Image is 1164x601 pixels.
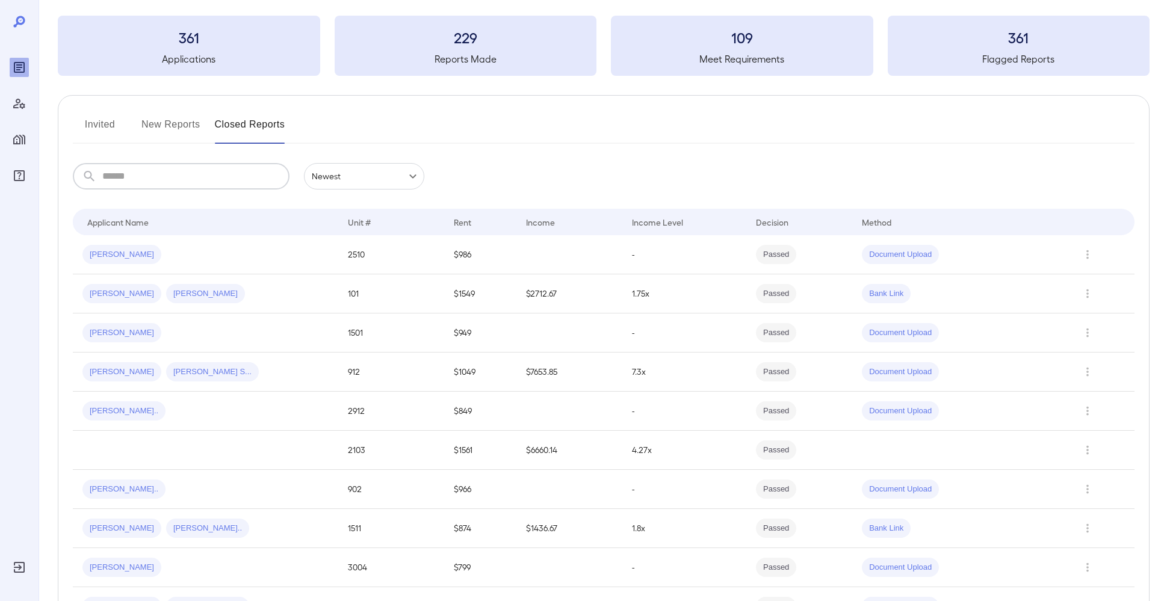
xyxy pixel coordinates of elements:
td: 7.3x [622,353,746,392]
td: $2712.67 [516,274,622,313]
div: Decision [756,215,788,229]
div: Unit # [348,215,371,229]
td: $849 [444,392,516,431]
span: [PERSON_NAME].. [166,523,249,534]
td: $6660.14 [516,431,622,470]
div: Method [862,215,891,229]
span: [PERSON_NAME].. [82,484,166,495]
span: [PERSON_NAME] [82,327,161,339]
button: Row Actions [1078,440,1097,460]
button: Invited [73,115,127,144]
div: Newest [304,163,424,190]
div: Manage Properties [10,130,29,149]
div: Rent [454,215,473,229]
span: Passed [756,288,796,300]
span: Document Upload [862,366,939,378]
span: [PERSON_NAME] [82,366,161,378]
td: 4.27x [622,431,746,470]
h5: Flagged Reports [888,52,1150,66]
button: Row Actions [1078,284,1097,303]
td: $1549 [444,274,516,313]
span: Document Upload [862,562,939,573]
div: Applicant Name [87,215,149,229]
summary: 361Applications229Reports Made109Meet Requirements361Flagged Reports [58,16,1150,76]
td: - [622,235,746,274]
span: Passed [756,327,796,339]
td: $949 [444,313,516,353]
button: Row Actions [1078,245,1097,264]
span: [PERSON_NAME] [166,288,245,300]
button: New Reports [141,115,200,144]
td: $799 [444,548,516,587]
h5: Reports Made [335,52,597,66]
td: 912 [338,353,444,392]
button: Closed Reports [215,115,285,144]
td: - [622,548,746,587]
td: 2510 [338,235,444,274]
td: $1561 [444,431,516,470]
span: [PERSON_NAME] [82,523,161,534]
h3: 109 [611,28,873,47]
td: $966 [444,470,516,509]
td: 2103 [338,431,444,470]
span: Document Upload [862,249,939,260]
td: 1.8x [622,509,746,548]
td: $986 [444,235,516,274]
span: [PERSON_NAME].. [82,405,166,417]
span: Passed [756,484,796,495]
div: FAQ [10,166,29,185]
div: Manage Users [10,94,29,113]
span: [PERSON_NAME] [82,562,161,573]
span: [PERSON_NAME] [82,288,161,300]
button: Row Actions [1078,558,1097,577]
button: Row Actions [1078,519,1097,538]
td: 101 [338,274,444,313]
td: 3004 [338,548,444,587]
span: Document Upload [862,484,939,495]
span: Passed [756,405,796,417]
span: Bank Link [862,523,911,534]
button: Row Actions [1078,362,1097,381]
h5: Applications [58,52,320,66]
h5: Meet Requirements [611,52,873,66]
span: Passed [756,366,796,378]
span: Passed [756,523,796,534]
td: 1511 [338,509,444,548]
div: Income [526,215,555,229]
span: Bank Link [862,288,911,300]
button: Row Actions [1078,479,1097,499]
td: $1436.67 [516,509,622,548]
td: 1501 [338,313,444,353]
td: 2912 [338,392,444,431]
button: Row Actions [1078,323,1097,342]
h3: 229 [335,28,597,47]
td: $1049 [444,353,516,392]
span: Document Upload [862,327,939,339]
td: - [622,313,746,353]
h3: 361 [888,28,1150,47]
div: Reports [10,58,29,77]
td: $7653.85 [516,353,622,392]
td: $874 [444,509,516,548]
span: [PERSON_NAME] S... [166,366,259,378]
span: [PERSON_NAME] [82,249,161,260]
span: Passed [756,562,796,573]
div: Income Level [632,215,683,229]
span: Passed [756,249,796,260]
td: - [622,392,746,431]
h3: 361 [58,28,320,47]
td: 1.75x [622,274,746,313]
td: 902 [338,470,444,509]
button: Row Actions [1078,401,1097,421]
td: - [622,470,746,509]
div: Log Out [10,558,29,577]
span: Passed [756,445,796,456]
span: Document Upload [862,405,939,417]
